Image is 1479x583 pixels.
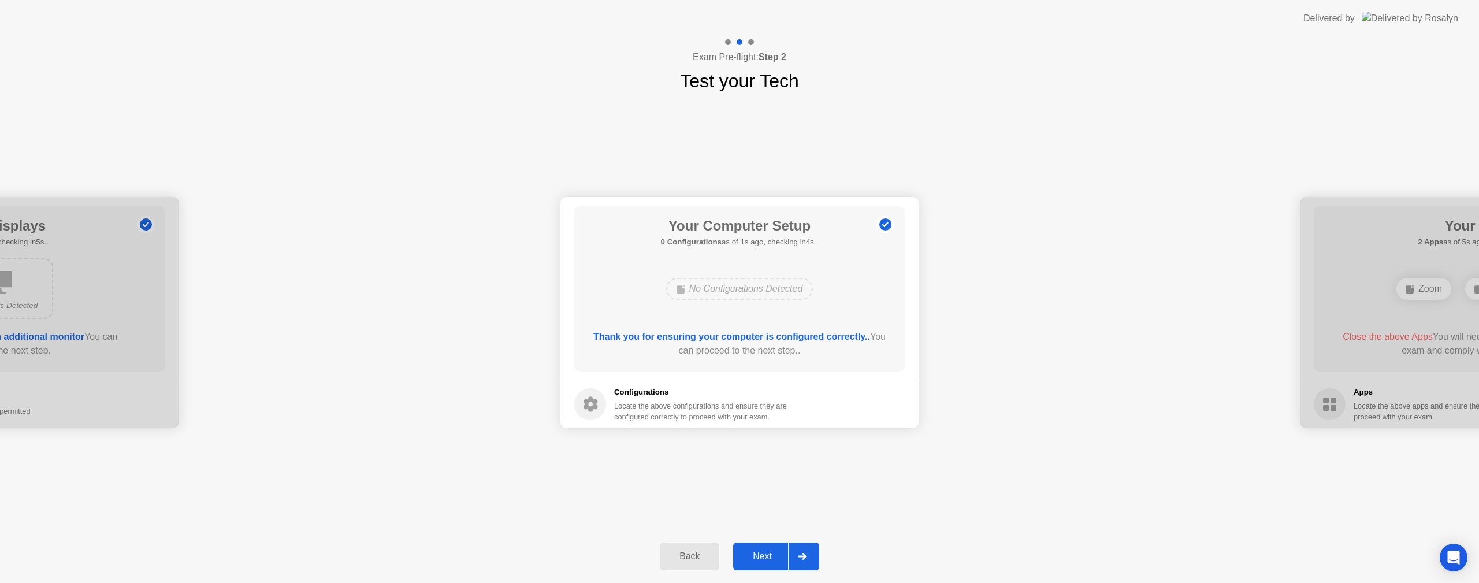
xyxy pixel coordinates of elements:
[759,52,786,62] b: Step 2
[680,67,799,95] h1: Test your Tech
[693,50,786,64] h4: Exam Pre-flight:
[1362,12,1458,25] img: Delivered by Rosalyn
[660,543,719,570] button: Back
[591,330,889,358] div: You can proceed to the next step..
[737,551,788,562] div: Next
[661,236,819,248] h5: as of 1s ago, checking in4s..
[661,237,722,246] b: 0 Configurations
[733,543,819,570] button: Next
[614,387,789,398] h5: Configurations
[614,400,789,422] div: Locate the above configurations and ensure they are configured correctly to proceed with your exam.
[593,332,870,341] b: Thank you for ensuring your computer is configured correctly..
[666,278,813,300] div: No Configurations Detected
[1440,544,1467,571] div: Open Intercom Messenger
[661,216,819,236] h1: Your Computer Setup
[663,551,716,562] div: Back
[1303,12,1355,25] div: Delivered by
